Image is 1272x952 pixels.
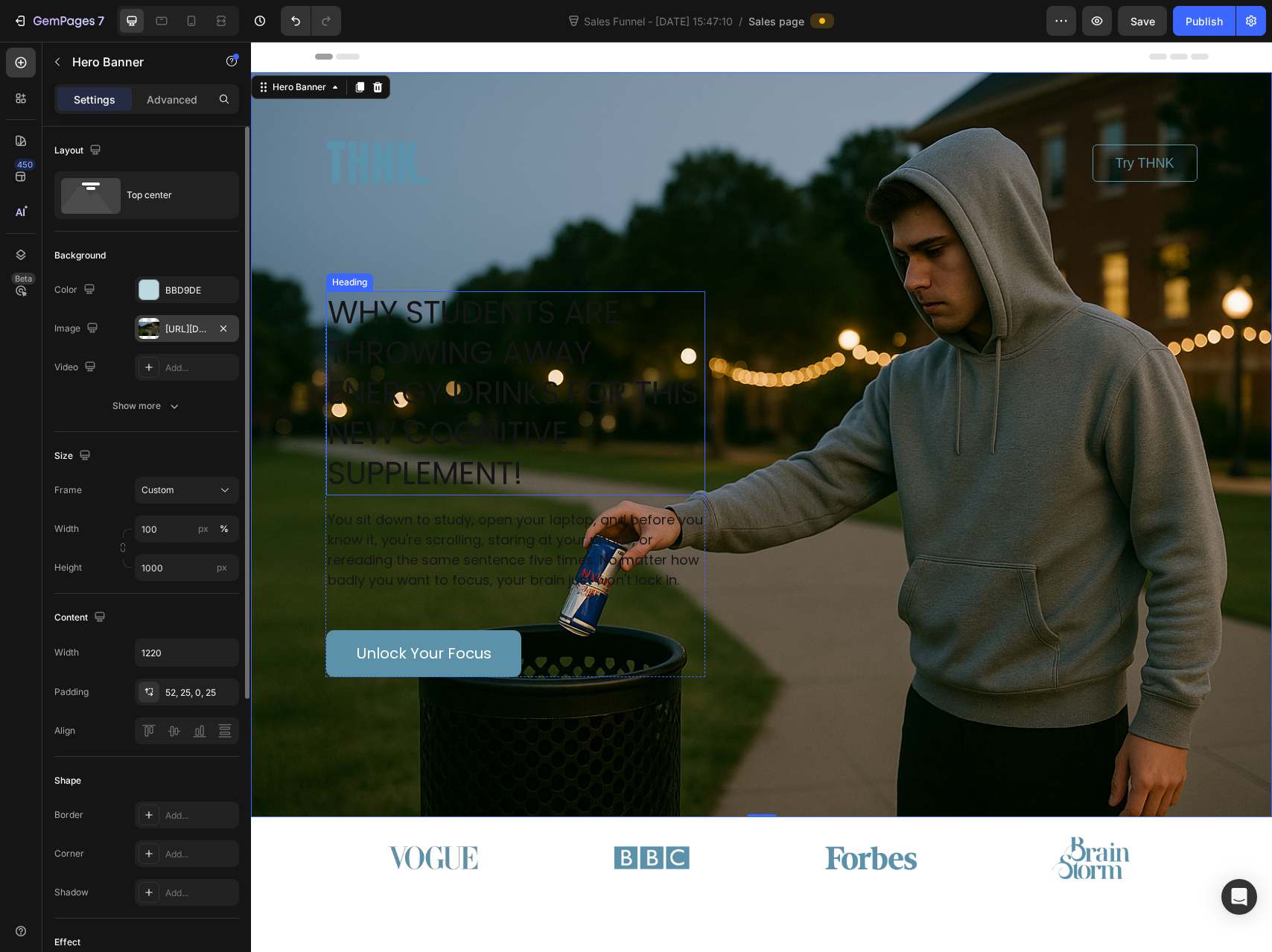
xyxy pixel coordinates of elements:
div: Show more [112,399,182,413]
img: gempages_581112007906820616-88a465cf-50a6-44b0-a13c-6db578edc71c.png [801,795,879,837]
div: Add... [165,848,235,861]
div: Add... [165,886,235,900]
label: Height [54,561,82,574]
button: Save [1118,6,1167,36]
div: Add... [165,361,235,375]
p: Unlock Your Focus [106,599,241,625]
div: Size [54,446,94,466]
div: 450 [14,159,36,171]
img: gempages_581112007906820616-6927bba9-27e0-4a95-8d98-c4c6d026f791.png [136,804,227,828]
div: [URL][DOMAIN_NAME] [165,323,209,336]
div: Publish [1186,13,1223,29]
span: Sales Funnel - [DATE] 15:47:10 [581,13,736,29]
p: Try THNK [865,110,923,133]
p: Hero Banner [72,53,199,71]
div: Shape [54,774,81,787]
div: Layout [54,141,104,161]
div: px [198,522,209,536]
div: Corner [54,847,84,860]
div: Hero Banner [19,39,78,52]
div: Color [54,280,98,300]
div: Effect [54,936,80,949]
button: Show more [54,393,239,419]
p: You sit down to study, open your laptop, and before you know it, you're scrolling, staring at you... [77,468,452,548]
div: Background [54,249,106,262]
div: Heading [78,234,119,247]
div: Add... [165,809,235,822]
div: Video [54,358,99,378]
input: px% [135,515,239,542]
p: 7 [98,12,104,30]
span: / [739,13,742,29]
div: Open Intercom Messenger [1221,879,1257,915]
div: Image [54,319,101,339]
iframe: To enrich screen reader interactions, please activate Accessibility in Grammarly extension settings [251,42,1272,952]
button: 7 [6,6,111,36]
div: Shadow [54,886,89,899]
div: Top center [127,178,217,212]
label: Frame [54,483,82,497]
p: Settings [74,92,115,107]
div: Border [54,808,83,822]
label: Width [54,522,79,536]
div: Align [54,724,75,737]
a: Try THNK [842,103,947,140]
div: 52, 25, 0, 25 [165,686,235,699]
button: % [194,520,212,538]
button: Publish [1173,6,1236,36]
div: Undo/Redo [281,6,341,36]
span: px [217,562,227,573]
span: Custom [141,483,174,497]
div: BBD9DE [165,284,235,297]
img: gempages_581112007906820616-5118b141-6c74-44f5-a31b-bea648fd924b.png [362,799,439,833]
span: Save [1131,15,1155,28]
div: Content [54,608,109,628]
p: Advanced [147,92,197,107]
div: Beta [11,273,36,285]
input: Auto [136,639,238,666]
h1: WHY STUDENTS ARE THROWING AWAY ENERGY DRINKS FOR THIS NEW COGNITIVE SUPPLEMENT! [75,250,454,454]
div: % [220,522,229,536]
a: Unlock Your Focus [75,588,270,635]
button: px [215,520,233,538]
span: Sales page [748,13,804,29]
input: px [135,554,239,581]
button: Custom [135,477,239,504]
div: Padding [54,685,89,699]
img: gempages_581112007906820616-b5d72249-e636-44d2-8f08-b50954a3035a.png [570,803,670,830]
div: Width [54,646,79,659]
